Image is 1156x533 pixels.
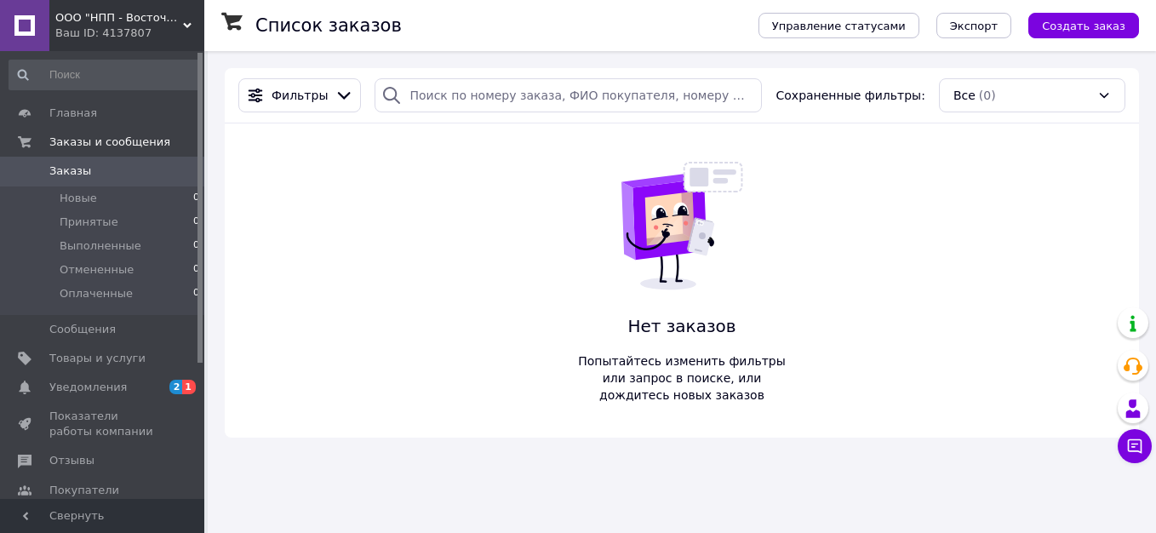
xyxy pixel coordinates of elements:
h1: Список заказов [255,15,402,36]
span: Сохраненные фильтры: [776,87,925,104]
span: Отмененные [60,262,134,278]
span: Отзывы [49,453,94,468]
input: Поиск по номеру заказа, ФИО покупателя, номеру телефона, Email, номеру накладной [375,78,761,112]
span: Попытайтесь изменить фильтры или запрос в поиске, или дождитесь новых заказов [569,352,794,404]
span: Главная [49,106,97,121]
span: Новые [60,191,97,206]
span: 2 [169,380,183,394]
span: 0 [193,191,199,206]
input: Поиск [9,60,201,90]
button: Управление статусами [758,13,919,38]
span: 0 [193,262,199,278]
button: Создать заказ [1028,13,1139,38]
span: Экспорт [950,20,998,32]
span: 1 [182,380,196,394]
span: Создать заказ [1042,20,1125,32]
span: Выполненные [60,238,141,254]
span: Заказы [49,163,91,179]
span: OOO "НПП - Восточная Украина" [55,10,183,26]
span: Товары и услуги [49,351,146,366]
button: Экспорт [936,13,1011,38]
span: Принятые [60,215,118,230]
span: Показатели работы компании [49,409,157,439]
div: Ваш ID: 4137807 [55,26,204,41]
span: Сообщения [49,322,116,337]
span: 0 [193,238,199,254]
span: Нет заказов [569,314,794,339]
a: Создать заказ [1011,18,1139,32]
span: (0) [979,89,996,102]
span: 0 [193,215,199,230]
span: Управление статусами [772,20,906,32]
span: Оплаченные [60,286,133,301]
span: Фильтры [272,87,328,104]
span: Заказы и сообщения [49,135,170,150]
span: Все [953,87,976,104]
span: 0 [193,286,199,301]
button: Чат с покупателем [1118,429,1152,463]
span: Уведомления [49,380,127,395]
span: Покупатели [49,483,119,498]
